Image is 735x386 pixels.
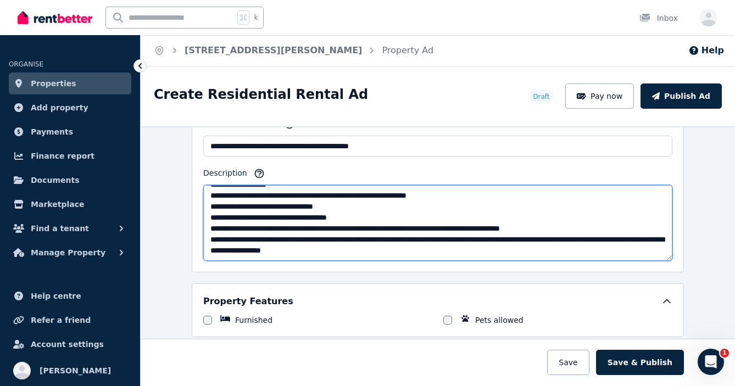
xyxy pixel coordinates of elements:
span: Refer a friend [31,314,91,327]
span: Account settings [31,338,104,351]
label: Pets allowed [475,315,524,326]
button: Save & Publish [596,350,684,375]
span: k [254,13,258,22]
span: 1 [720,349,729,357]
span: Manage Property [31,246,105,259]
span: ORGANISE [9,60,43,68]
span: Marketplace [31,198,84,211]
span: Help centre [31,289,81,303]
button: Publish Ad [641,83,722,109]
a: Documents [9,169,131,191]
span: Payments [31,125,73,138]
button: Find a tenant [9,217,131,239]
span: Find a tenant [31,222,89,235]
a: Marketplace [9,193,131,215]
a: Finance report [9,145,131,167]
a: Add property [9,97,131,119]
button: Manage Property [9,242,131,264]
a: Help centre [9,285,131,307]
a: Properties [9,72,131,94]
img: RentBetter [18,9,92,26]
a: Account settings [9,333,131,355]
h5: Property Features [203,295,293,308]
button: Help [688,44,724,57]
label: Furnished [235,315,272,326]
span: [PERSON_NAME] [40,364,111,377]
iframe: Intercom live chat [698,349,724,375]
a: Property Ad [382,45,433,55]
h1: Create Residential Rental Ad [154,86,368,103]
span: Finance report [31,149,94,163]
a: [STREET_ADDRESS][PERSON_NAME] [185,45,362,55]
nav: Breadcrumb [141,35,447,66]
span: Properties [31,77,76,90]
span: Draft [533,92,549,101]
button: Pay now [565,83,634,109]
label: Description [203,167,247,183]
button: Save [547,350,589,375]
div: Inbox [639,13,678,24]
span: Documents [31,174,80,187]
a: Payments [9,121,131,143]
span: Add property [31,101,88,114]
a: Refer a friend [9,309,131,331]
